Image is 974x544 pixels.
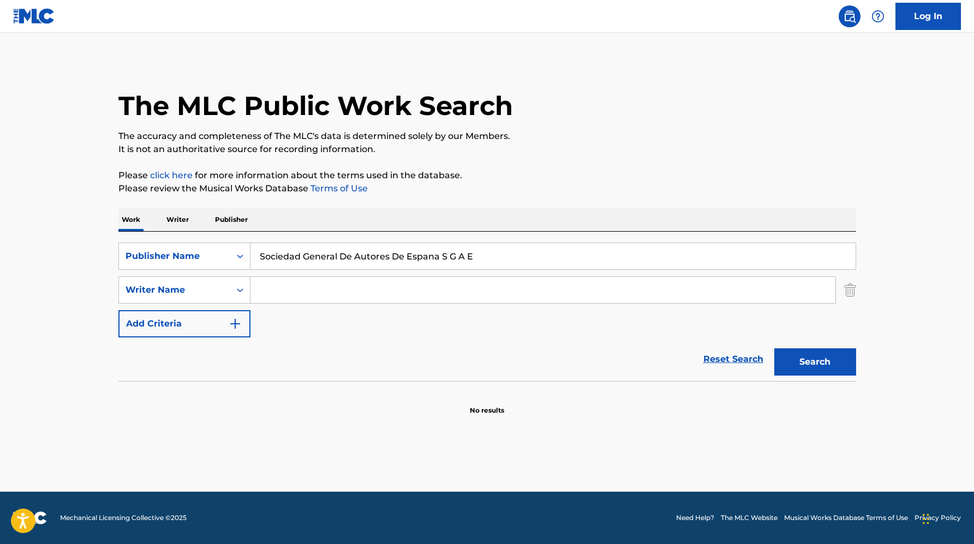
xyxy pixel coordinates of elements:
[698,347,769,371] a: Reset Search
[676,513,714,523] a: Need Help?
[774,348,856,376] button: Search
[118,143,856,156] p: It is not an authoritative source for recording information.
[13,8,55,24] img: MLC Logo
[470,392,504,415] p: No results
[118,243,856,381] form: Search Form
[118,208,144,231] p: Work
[118,310,250,337] button: Add Criteria
[844,276,856,304] img: Delete Criterion
[212,208,251,231] p: Publisher
[919,492,974,544] iframe: Chat Widget
[118,89,513,122] h1: The MLC Public Work Search
[915,513,961,523] a: Privacy Policy
[229,317,242,330] img: 9d2ae6d4665cec9f34b9.svg
[867,5,889,27] div: Help
[118,130,856,143] p: The accuracy and completeness of The MLC's data is determined solely by our Members.
[308,183,368,194] a: Terms of Use
[163,208,192,231] p: Writer
[118,182,856,195] p: Please review the Musical Works Database
[895,3,961,30] a: Log In
[13,511,47,524] img: logo
[871,10,885,23] img: help
[784,513,908,523] a: Musical Works Database Terms of Use
[923,503,929,535] div: Drag
[839,5,861,27] a: Public Search
[150,170,193,180] a: click here
[126,250,224,263] div: Publisher Name
[126,283,224,297] div: Writer Name
[60,513,187,523] span: Mechanical Licensing Collective © 2025
[721,513,778,523] a: The MLC Website
[843,10,856,23] img: search
[118,169,856,182] p: Please for more information about the terms used in the database.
